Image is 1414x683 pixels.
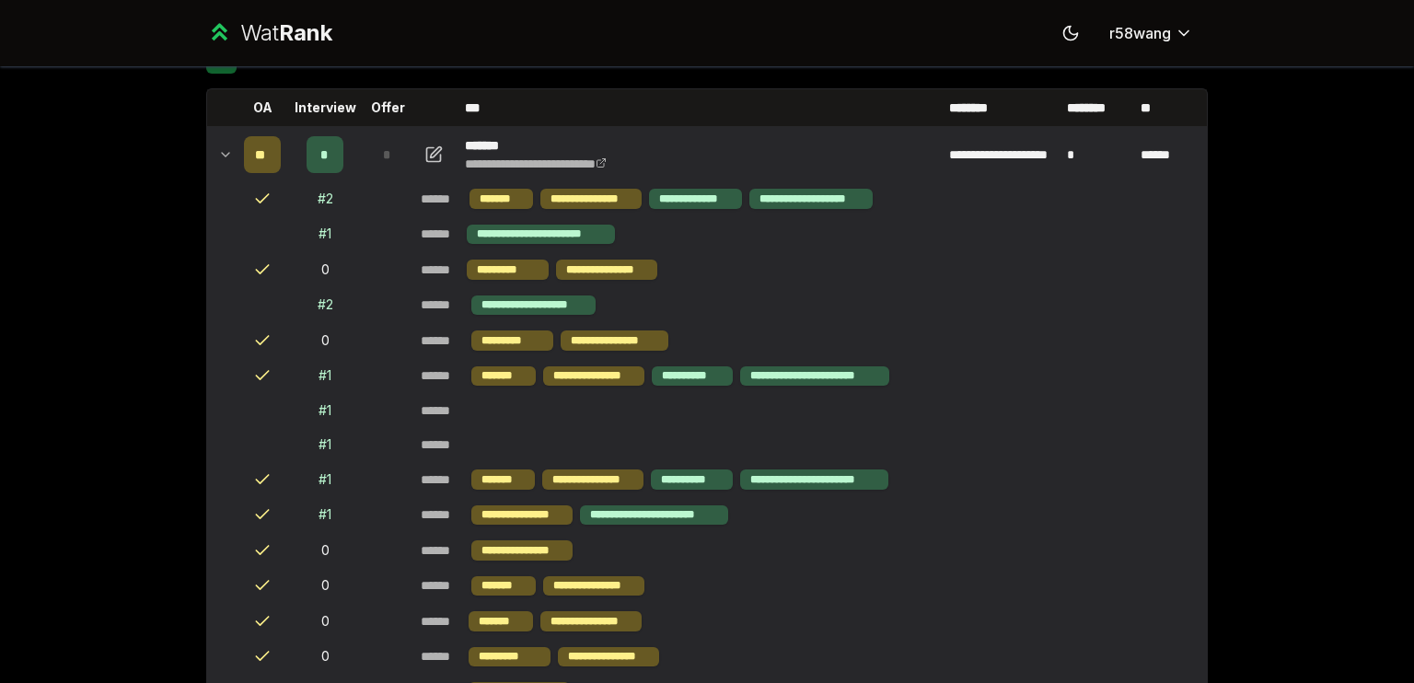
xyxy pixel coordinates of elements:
div: # 1 [319,366,331,385]
td: 0 [288,533,362,568]
a: WatRank [206,18,332,48]
div: Wat [240,18,332,48]
td: 0 [288,604,362,639]
div: # 1 [319,505,331,524]
p: Offer [371,98,405,117]
td: 0 [288,569,362,604]
td: 0 [288,640,362,675]
p: OA [253,98,272,117]
span: Rank [279,19,332,46]
div: # 1 [319,435,331,454]
div: # 1 [319,401,331,420]
div: # 1 [319,470,331,489]
button: r58wang [1095,17,1208,50]
td: 0 [288,323,362,358]
div: # 2 [318,190,333,208]
div: # 2 [318,295,333,314]
div: # 1 [319,225,331,243]
span: r58wang [1109,22,1171,44]
td: 0 [288,252,362,287]
p: Interview [295,98,356,117]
